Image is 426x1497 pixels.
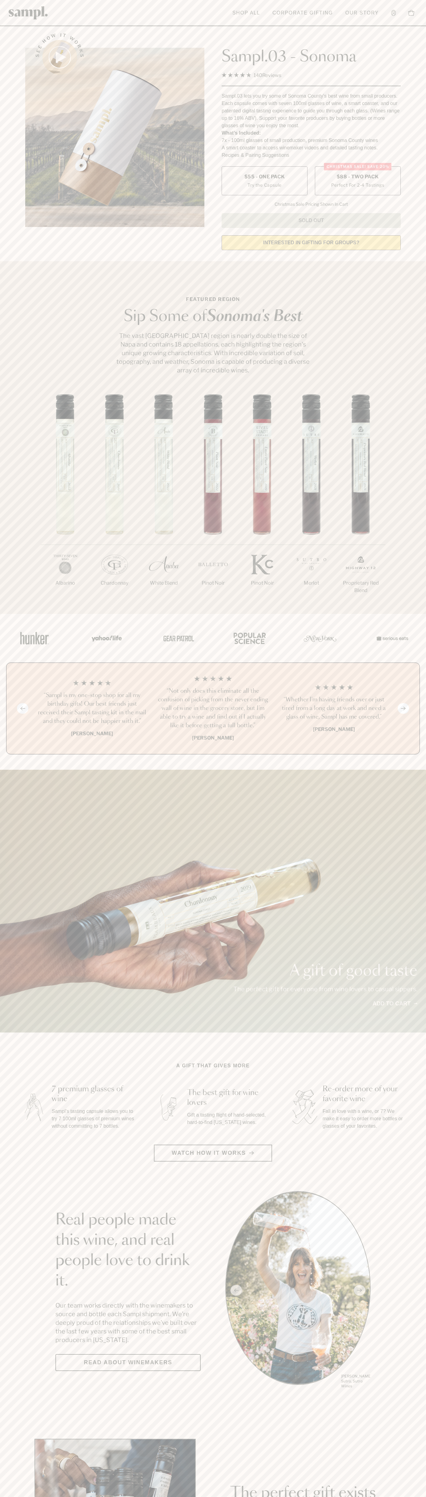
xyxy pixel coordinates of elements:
span: 140 [254,72,262,78]
p: Pinot Noir [238,579,287,587]
div: 140Reviews [222,71,281,79]
h3: Re-order more of your favorite wine [323,1084,406,1104]
li: 2 / 4 [158,675,269,742]
button: Watch how it works [154,1145,272,1162]
button: Sold Out [222,213,401,228]
p: White Blend [139,579,188,587]
button: See how it works [42,40,77,75]
p: Featured Region [115,296,311,303]
p: A gift of good taste [233,964,417,979]
a: Shop All [229,6,263,20]
li: 1 / 4 [37,675,148,742]
h1: Sampl.03 - Sonoma [222,48,401,66]
h3: “Whether I'm having friends over or just tired from a long day at work and need a glass of wine, ... [278,696,389,721]
p: Proprietary Red Blend [336,579,385,594]
p: The vast [GEOGRAPHIC_DATA] region is nearly double the size of Napa and contains 18 appellations,... [115,331,311,375]
p: Pinot Noir [188,579,238,587]
p: Gift a tasting flight of hand-selected, hard-to-find [US_STATE] wines. [187,1111,271,1126]
a: Read about Winemakers [55,1354,201,1371]
h3: “Not only does this eliminate all the confusion of picking from the never ending wall of wine in ... [158,687,269,730]
h2: Sip Some of [115,309,311,324]
li: 4 / 7 [188,394,238,607]
img: Sampl logo [9,6,48,19]
small: Try the Capsule [247,182,282,188]
b: [PERSON_NAME] [71,731,113,736]
p: [PERSON_NAME] Sutro, Sutro Wines [341,1374,371,1389]
small: Perfect For 2-4 Tastings [331,182,384,188]
span: $55 - One Pack [244,173,285,180]
p: Chardonnay [90,579,139,587]
p: Our team works directly with the winemakers to source and bottle each Sampl shipment. We’re deepl... [55,1301,201,1344]
h3: 7 premium glasses of wine [52,1084,135,1104]
a: interested in gifting for groups? [222,235,401,250]
a: Corporate Gifting [269,6,336,20]
h3: The best gift for wine lovers [187,1088,271,1108]
p: Albarino [41,579,90,587]
img: Sampl.03 - Sonoma [25,48,204,227]
li: 1 / 7 [41,394,90,607]
h2: A gift that gives more [176,1062,250,1069]
img: Artboard_5_7fdae55a-36fd-43f7-8bfd-f74a06a2878e_x450.png [159,625,196,651]
p: Merlot [287,579,336,587]
p: Fall in love with a wine, or 7? We make it easy to order more bottles or glasses of your favorites. [323,1108,406,1130]
h2: Real people made this wine, and real people love to drink it. [55,1210,201,1291]
button: Previous slide [17,703,28,714]
a: Add to cart [372,1000,417,1008]
span: $88 - Two Pack [337,173,379,180]
div: slide 1 [225,1191,371,1389]
div: Christmas SALE! Save 20% [324,163,392,170]
li: 3 / 7 [139,394,188,607]
li: Recipes & Pairing Suggestions [222,152,401,159]
button: Next slide [398,703,409,714]
li: A smart coaster to access winemaker videos and detailed tasting notes. [222,144,401,152]
div: Sampl.03 lets you try some of Sonoma County's best wine from small producers. Each capsule comes ... [222,92,401,129]
em: Sonoma's Best [207,309,303,324]
li: 7x - 100ml glasses of small production, premium Sonoma County wines [222,137,401,144]
img: Artboard_6_04f9a106-072f-468a-bdd7-f11783b05722_x450.png [87,625,124,651]
p: Sampl's tasting capsule allows you to try 7 100ml glasses of premium wines without committing to ... [52,1108,135,1130]
li: Christmas Sale Pricing Shown In Cart [271,201,351,207]
a: Our Story [342,6,382,20]
li: 5 / 7 [238,394,287,607]
li: 6 / 7 [287,394,336,607]
img: Artboard_7_5b34974b-f019-449e-91fb-745f8d0877ee_x450.png [373,625,410,651]
img: Artboard_3_0b291449-6e8c-4d07-b2c2-3f3601a19cd1_x450.png [302,625,339,651]
li: 7 / 7 [336,394,385,614]
b: [PERSON_NAME] [192,735,234,741]
img: Artboard_4_28b4d326-c26e-48f9-9c80-911f17d6414e_x450.png [230,625,267,651]
img: Artboard_1_c8cd28af-0030-4af1-819c-248e302c7f06_x450.png [16,625,53,651]
p: The perfect gift for everyone from wine lovers to casual sippers. [233,985,417,993]
li: 2 / 7 [90,394,139,607]
li: 3 / 4 [278,675,389,742]
span: Reviews [262,72,281,78]
b: [PERSON_NAME] [313,726,355,732]
strong: What’s Included: [222,130,261,136]
ul: carousel [225,1191,371,1389]
h3: “Sampl is my one-stop shop for all my birthday gifts! Our best friends just received their Sampl ... [37,691,148,726]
